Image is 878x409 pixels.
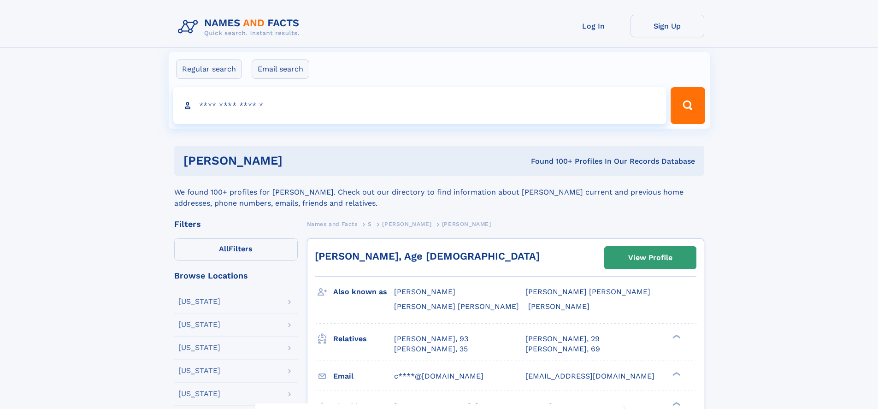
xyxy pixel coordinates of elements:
span: S [368,221,372,227]
div: [US_STATE] [178,298,220,305]
span: [EMAIL_ADDRESS][DOMAIN_NAME] [525,372,654,380]
div: Found 100+ Profiles In Our Records Database [407,156,695,166]
span: [PERSON_NAME] [PERSON_NAME] [394,302,519,311]
span: [PERSON_NAME] [382,221,431,227]
div: [US_STATE] [178,390,220,397]
div: ❯ [670,333,681,339]
label: Regular search [176,59,242,79]
a: S [368,218,372,230]
h3: Relatives [333,331,394,347]
a: [PERSON_NAME], 29 [525,334,600,344]
span: [PERSON_NAME] [394,287,455,296]
a: View Profile [605,247,696,269]
div: Filters [174,220,298,228]
div: We found 100+ profiles for [PERSON_NAME]. Check out our directory to find information about [PERS... [174,176,704,209]
div: [US_STATE] [178,321,220,328]
a: [PERSON_NAME], 35 [394,344,468,354]
a: [PERSON_NAME], 93 [394,334,468,344]
a: Log In [557,15,631,37]
span: [PERSON_NAME] [528,302,589,311]
span: All [219,244,229,253]
label: Email search [252,59,309,79]
button: Search Button [671,87,705,124]
div: ❯ [670,401,681,407]
div: [US_STATE] [178,367,220,374]
span: [PERSON_NAME] [PERSON_NAME] [525,287,650,296]
img: Logo Names and Facts [174,15,307,40]
h3: Also known as [333,284,394,300]
a: [PERSON_NAME], Age [DEMOGRAPHIC_DATA] [315,250,540,262]
a: [PERSON_NAME], 69 [525,344,600,354]
h3: Email [333,368,394,384]
a: Sign Up [631,15,704,37]
a: Names and Facts [307,218,358,230]
label: Filters [174,238,298,261]
div: Browse Locations [174,272,298,280]
div: [US_STATE] [178,344,220,351]
input: search input [173,87,667,124]
span: [PERSON_NAME] [442,221,491,227]
h1: [PERSON_NAME] [183,155,407,166]
a: [PERSON_NAME] [382,218,431,230]
div: View Profile [628,247,672,268]
div: ❯ [670,371,681,377]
